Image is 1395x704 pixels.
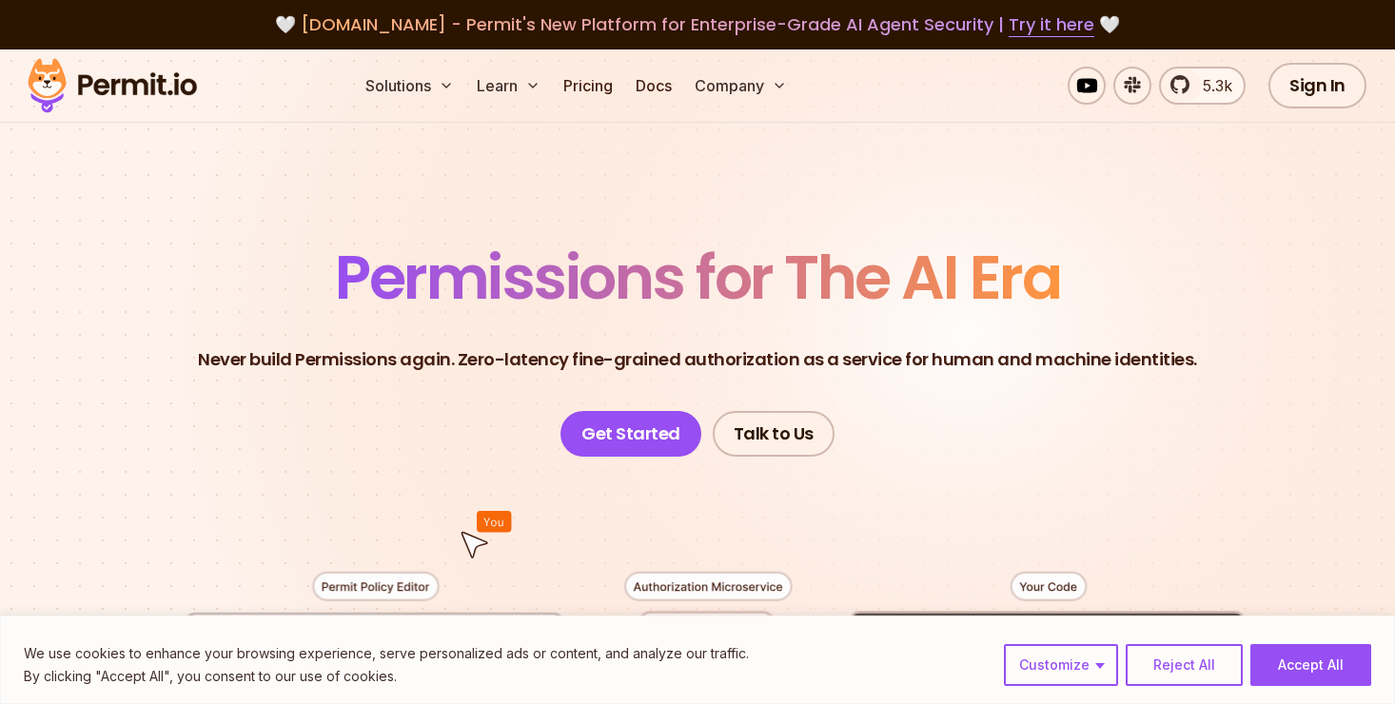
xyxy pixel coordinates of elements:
span: 5.3k [1191,74,1232,97]
span: Permissions for The AI Era [335,235,1060,320]
a: Get Started [560,411,701,457]
a: Pricing [556,67,620,105]
a: Sign In [1268,63,1366,108]
div: 🤍 🤍 [46,11,1349,38]
button: Reject All [1126,644,1243,686]
a: Try it here [1009,12,1094,37]
span: [DOMAIN_NAME] - Permit's New Platform for Enterprise-Grade AI Agent Security | [301,12,1094,36]
p: We use cookies to enhance your browsing experience, serve personalized ads or content, and analyz... [24,642,749,665]
a: Docs [628,67,679,105]
p: By clicking "Accept All", you consent to our use of cookies. [24,665,749,688]
button: Customize [1004,644,1118,686]
img: Permit logo [19,53,206,118]
button: Company [687,67,795,105]
a: Talk to Us [713,411,835,457]
a: 5.3k [1159,67,1246,105]
button: Learn [469,67,548,105]
button: Solutions [358,67,462,105]
button: Accept All [1250,644,1371,686]
p: Never build Permissions again. Zero-latency fine-grained authorization as a service for human and... [198,346,1197,373]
